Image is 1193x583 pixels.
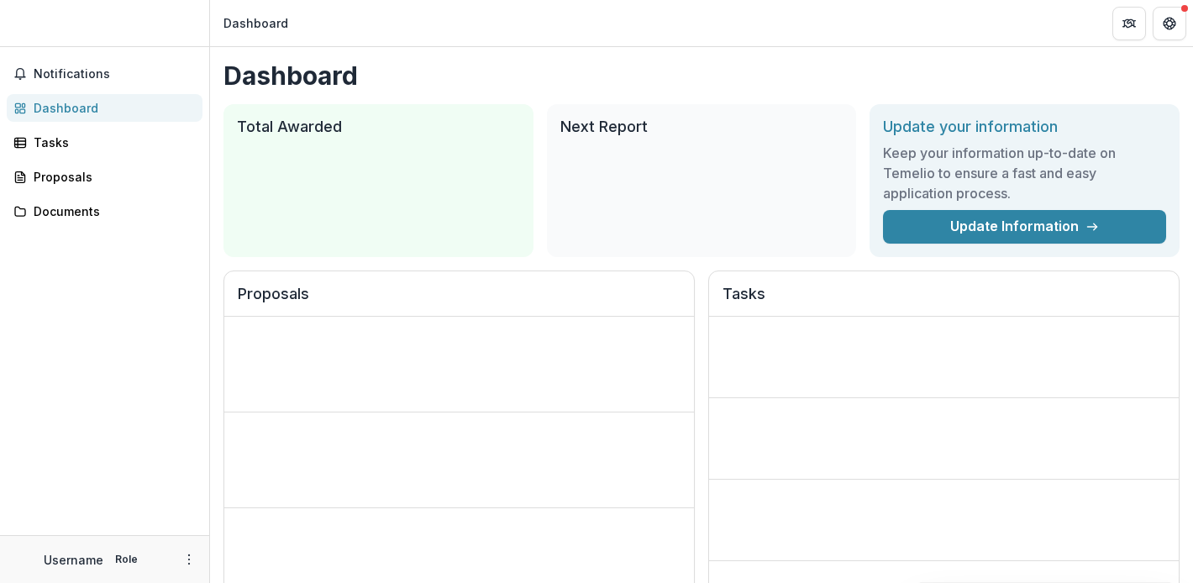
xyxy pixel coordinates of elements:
[223,60,1180,91] h1: Dashboard
[217,11,295,35] nav: breadcrumb
[723,285,1165,317] h2: Tasks
[1153,7,1186,40] button: Get Help
[34,67,196,81] span: Notifications
[238,285,681,317] h2: Proposals
[34,168,189,186] div: Proposals
[34,202,189,220] div: Documents
[7,129,202,156] a: Tasks
[237,118,520,136] h2: Total Awarded
[1112,7,1146,40] button: Partners
[7,197,202,225] a: Documents
[34,99,189,117] div: Dashboard
[44,551,103,569] p: Username
[7,94,202,122] a: Dashboard
[223,14,288,32] div: Dashboard
[560,118,844,136] h2: Next Report
[7,163,202,191] a: Proposals
[7,60,202,87] button: Notifications
[179,549,199,570] button: More
[883,143,1166,203] h3: Keep your information up-to-date on Temelio to ensure a fast and easy application process.
[883,210,1166,244] a: Update Information
[34,134,189,151] div: Tasks
[883,118,1166,136] h2: Update your information
[110,552,143,567] p: Role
